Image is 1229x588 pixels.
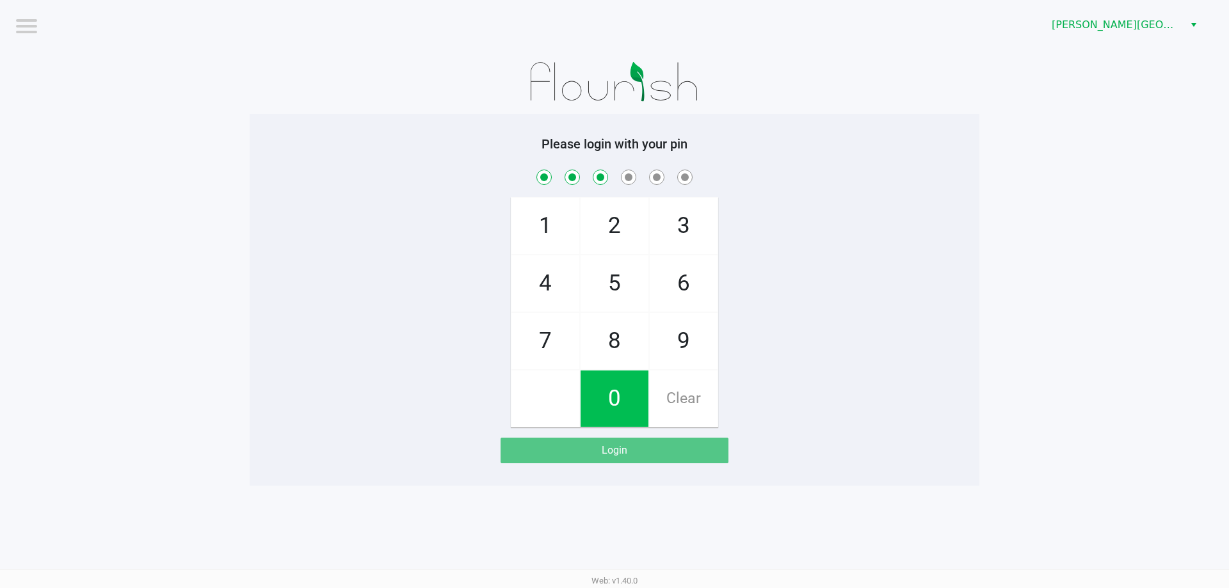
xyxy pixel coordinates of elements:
[511,198,579,254] span: 1
[1184,13,1203,36] button: Select
[581,255,648,312] span: 5
[650,370,718,427] span: Clear
[581,198,648,254] span: 2
[1052,17,1177,33] span: [PERSON_NAME][GEOGRAPHIC_DATA]
[581,370,648,427] span: 0
[259,136,970,152] h5: Please login with your pin
[511,313,579,369] span: 7
[591,576,638,585] span: Web: v1.40.0
[581,313,648,369] span: 8
[650,313,718,369] span: 9
[650,198,718,254] span: 3
[511,255,579,312] span: 4
[650,255,718,312] span: 6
